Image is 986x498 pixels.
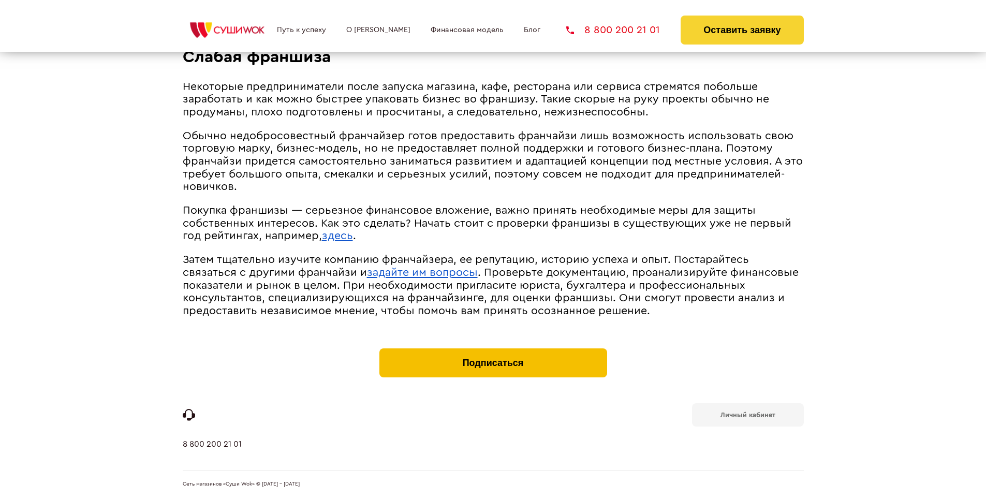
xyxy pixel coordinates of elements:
[584,25,660,35] span: 8 800 200 21 01
[692,403,804,427] a: Личный кабинет
[353,230,356,241] span: .
[681,16,803,45] button: Оставить заявку
[720,412,775,418] b: Личный кабинет
[322,230,353,241] a: здесь
[183,254,749,278] span: Затем тщательно изучите компанию франчайзера, ее репутацию, историю успеха и опыт. Постарайтесь с...
[379,348,607,377] button: Подписаться
[183,49,331,65] span: Слабая франшиза
[367,267,478,278] a: задайте им вопросы
[566,25,660,35] a: 8 800 200 21 01
[277,26,326,34] a: Путь к успеху
[183,130,803,192] span: Обычно недобросовестный франчайзер готов предоставить франчайзи лишь возможность использовать сво...
[183,205,791,241] span: Покупка франшизы ― серьезное финансовое вложение, важно принять необходимые меры для защиты собст...
[183,267,799,316] span: . Проверьте документацию, проанализируйте финансовые показатели и рынок в целом. При необходимост...
[524,26,540,34] a: Блог
[346,26,410,34] a: О [PERSON_NAME]
[183,81,769,118] span: Некоторые предприниматели после запуска магазина, кафе, ресторана или сервиса стремятся побольше ...
[183,440,242,471] a: 8 800 200 21 01
[183,481,300,488] span: Сеть магазинов «Суши Wok» © [DATE] - [DATE]
[431,26,504,34] a: Финансовая модель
